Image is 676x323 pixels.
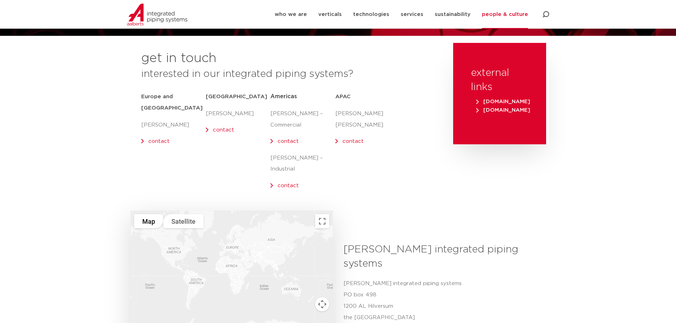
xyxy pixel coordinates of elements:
[206,108,270,119] p: [PERSON_NAME]
[277,183,299,188] a: contact
[315,214,329,228] button: Toggle fullscreen view
[148,139,170,144] a: contact
[141,119,206,131] p: [PERSON_NAME]
[474,99,532,104] a: [DOMAIN_NAME]
[270,152,335,175] p: [PERSON_NAME] – Industrial
[315,297,329,311] button: Map camera controls
[134,214,163,228] button: Show street map
[471,66,528,94] h3: external links
[342,139,364,144] a: contact
[141,67,435,81] h3: interested in our integrated piping systems?
[474,107,532,113] a: [DOMAIN_NAME]
[277,139,299,144] a: contact
[476,99,530,104] span: [DOMAIN_NAME]
[141,50,216,67] h2: get in touch
[335,108,400,131] p: [PERSON_NAME] [PERSON_NAME]
[270,108,335,131] p: [PERSON_NAME] – Commercial
[270,94,297,99] span: Americas
[141,94,203,111] strong: Europe and [GEOGRAPHIC_DATA]
[335,91,400,102] h5: APAC
[206,91,270,102] h5: [GEOGRAPHIC_DATA]
[213,127,234,133] a: contact
[344,243,540,271] h3: [PERSON_NAME] integrated piping systems
[476,107,530,113] span: [DOMAIN_NAME]
[163,214,204,228] button: Show satellite imagery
